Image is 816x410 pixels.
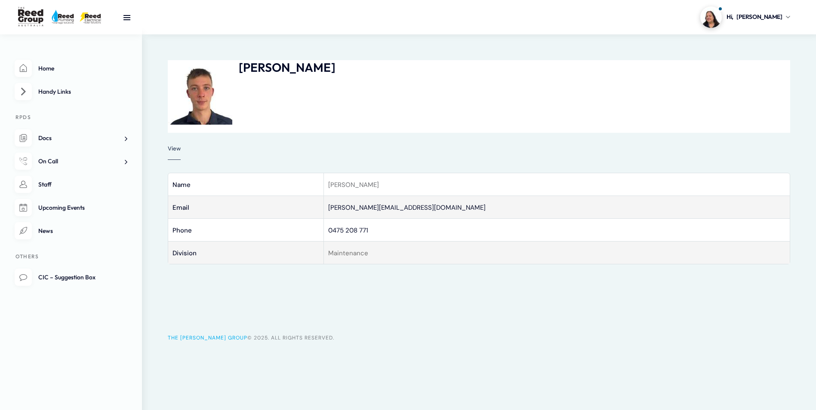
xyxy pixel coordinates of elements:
[168,146,181,160] a: View
[328,248,785,258] p: Maintenance
[328,226,368,235] a: 0475 208 771
[727,12,733,21] span: Hi,
[168,173,323,196] td: Name
[168,218,323,241] td: Phone
[168,241,323,264] td: Division
[700,6,722,28] img: Profile picture of Carmen Montalto
[736,12,782,21] span: [PERSON_NAME]
[239,60,336,75] h2: [PERSON_NAME]
[168,333,790,343] div: © 2025. All Rights Reserved.
[168,196,323,218] td: Email
[700,6,790,28] a: Profile picture of Carmen MontaltoHi,[PERSON_NAME]
[328,203,486,212] a: [PERSON_NAME][EMAIL_ADDRESS][DOMAIN_NAME]
[328,180,785,190] p: [PERSON_NAME]
[168,60,232,125] img: Profile picture of Hayden Lay
[168,146,790,160] div: Member secondary navigation
[168,334,247,341] a: The [PERSON_NAME] Group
